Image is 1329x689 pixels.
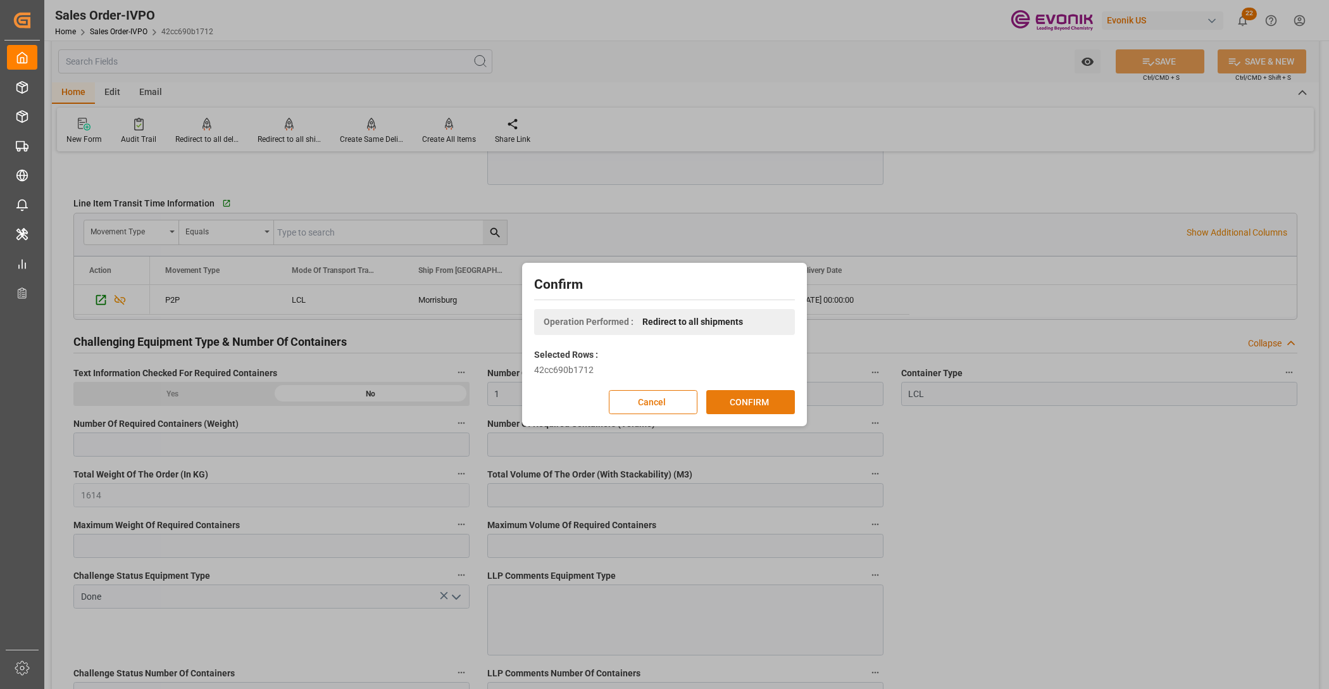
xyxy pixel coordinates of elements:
[706,390,795,414] button: CONFIRM
[642,315,743,329] span: Redirect to all shipments
[544,315,633,329] span: Operation Performed :
[534,275,795,295] h2: Confirm
[534,363,795,377] div: 42cc690b1712
[534,348,598,362] label: Selected Rows :
[609,390,697,414] button: Cancel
